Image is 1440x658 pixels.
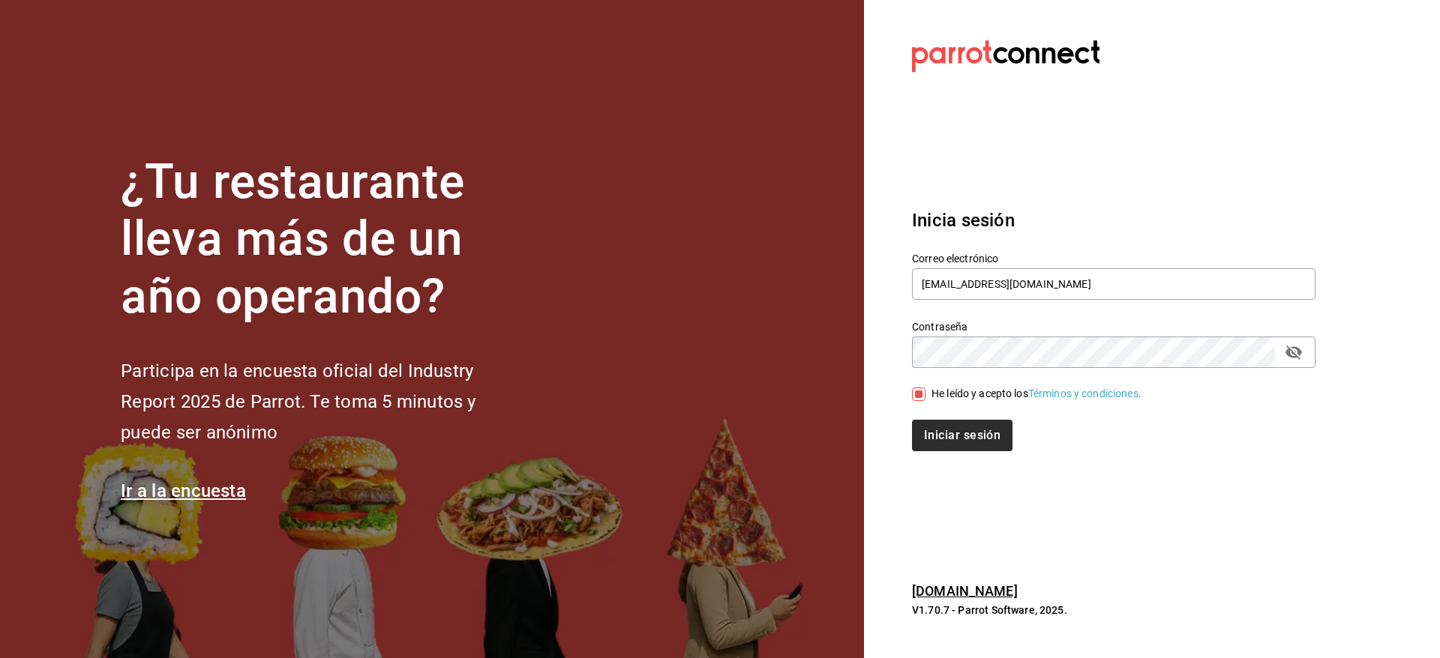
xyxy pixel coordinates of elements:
[912,207,1315,234] h3: Inicia sesión
[121,356,526,447] h2: Participa en la encuesta oficial del Industry Report 2025 de Parrot. Te toma 5 minutos y puede se...
[912,420,1012,451] button: Iniciar sesión
[1028,387,1141,399] a: Términos y condiciones.
[912,321,1315,331] label: Contraseña
[912,268,1315,300] input: Ingresa tu correo electrónico
[121,480,246,501] a: Ir a la encuesta
[912,583,1018,599] a: [DOMAIN_NAME]
[931,386,1141,402] div: He leído y acepto los
[912,253,1315,263] label: Correo electrónico
[1281,339,1306,365] button: passwordField
[121,154,526,326] h1: ¿Tu restaurante lleva más de un año operando?
[912,603,1315,618] p: V1.70.7 - Parrot Software, 2025.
